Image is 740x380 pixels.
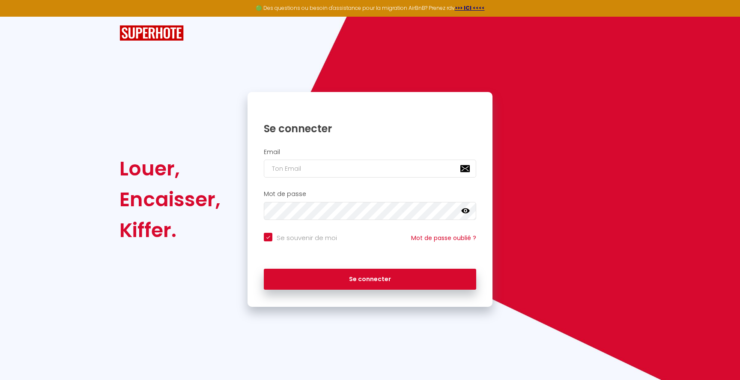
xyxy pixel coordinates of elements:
[119,215,221,246] div: Kiffer.
[411,234,476,242] a: Mot de passe oublié ?
[264,122,476,135] h1: Se connecter
[264,160,476,178] input: Ton Email
[455,4,485,12] a: >>> ICI <<<<
[119,184,221,215] div: Encaisser,
[264,269,476,290] button: Se connecter
[119,153,221,184] div: Louer,
[119,25,184,41] img: SuperHote logo
[264,190,476,198] h2: Mot de passe
[264,148,476,156] h2: Email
